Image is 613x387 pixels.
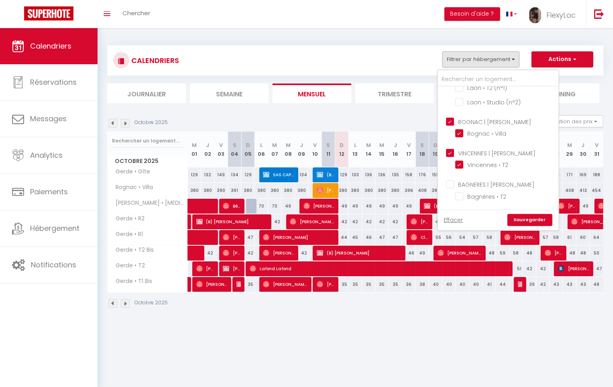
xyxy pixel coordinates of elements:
div: 188 [590,167,603,182]
div: 380 [268,183,281,198]
div: 136 [375,167,389,182]
div: 60 [576,230,590,245]
div: 380 [429,183,442,198]
div: 36 [402,277,415,292]
span: Gerde • T1 Bis [109,277,155,286]
abbr: D [246,141,250,149]
div: 149 [214,167,228,182]
li: Mensuel [273,84,351,103]
abbr: S [327,141,330,149]
span: Laon • Studio (n°2) [467,98,521,106]
span: Analytics [30,150,63,160]
th: 05 [241,132,255,167]
span: [PERSON_NAME] [263,277,307,292]
div: 391 [228,183,241,198]
div: 40 [469,277,483,292]
div: 380 [389,183,402,198]
abbr: D [434,141,438,149]
span: [PERSON_NAME] [411,214,428,229]
div: 42 [536,277,550,292]
th: 31 [590,132,603,167]
abbr: V [595,141,599,149]
div: 171 [563,167,576,182]
div: 169 [576,167,590,182]
div: 49 [389,199,402,214]
div: 380 [201,183,214,198]
div: 35 [375,277,389,292]
span: Gerde • T2 Bis [109,246,156,255]
th: 06 [255,132,268,167]
span: [PERSON_NAME] [303,198,334,214]
div: 64 [590,230,603,245]
div: 41 [483,277,496,292]
abbr: M [567,141,572,149]
span: [PERSON_NAME] [558,261,589,276]
abbr: M [273,141,277,149]
div: 158 [402,167,415,182]
div: 35 [335,277,348,292]
div: 70 [268,199,281,214]
div: 49 [335,199,348,214]
li: Semaine [190,84,269,103]
abbr: M [366,141,371,149]
span: Hébergement [30,223,79,233]
div: 380 [348,183,362,198]
span: Gerde • R1 [109,230,145,239]
img: Super Booking [24,6,73,20]
abbr: V [407,141,411,149]
th: 14 [362,132,375,167]
div: 46 [429,214,442,229]
div: 42 [241,246,255,261]
input: Rechercher un logement... [438,72,558,87]
span: ROGNAC | [PERSON_NAME] [458,118,531,126]
li: Trimestre [355,84,434,103]
div: 48 [483,246,496,261]
div: 44 [496,277,509,292]
span: Chercher [122,9,150,17]
div: 132 [201,167,214,182]
th: 07 [268,132,281,167]
div: 48 [563,246,576,261]
div: 46 [402,246,415,261]
div: 380 [188,183,201,198]
span: Bérengère Pont [223,198,240,214]
div: 35 [348,277,362,292]
span: (B) [PERSON_NAME] [317,167,334,182]
div: 380 [241,183,255,198]
div: 380 [281,183,295,198]
th: 15 [375,132,389,167]
div: 49 [348,199,362,214]
div: 48 [523,246,536,261]
div: 57 [536,230,550,245]
span: Paiements [30,187,68,197]
div: 380 [295,183,308,198]
span: Octobre 2025 [108,155,187,167]
div: 58 [483,230,496,245]
div: 46 [362,230,375,245]
div: 42 [362,214,375,229]
span: [PERSON_NAME] [263,230,334,245]
span: [PERSON_NAME] [438,245,482,261]
div: 35 [362,277,375,292]
div: 45 [348,230,362,245]
div: 48 [590,277,603,292]
div: 408 [415,183,429,198]
a: Effacer [444,216,463,224]
button: Besoin d'aide ? [444,7,500,21]
div: 51 [509,261,523,276]
div: 43 [563,277,576,292]
abbr: J [582,141,585,149]
div: 129 [241,167,255,182]
abbr: L [260,141,263,149]
abbr: V [313,141,317,149]
div: 413 [576,183,590,198]
h3: CALENDRIERS [129,51,179,69]
th: 10 [308,132,322,167]
div: 40 [456,277,469,292]
abbr: J [206,141,210,149]
span: Gerde • R2 [109,214,147,223]
img: ... [529,7,541,23]
abbr: J [394,141,397,149]
span: (B) [PERSON_NAME] [196,214,267,229]
div: 42 [295,246,308,261]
